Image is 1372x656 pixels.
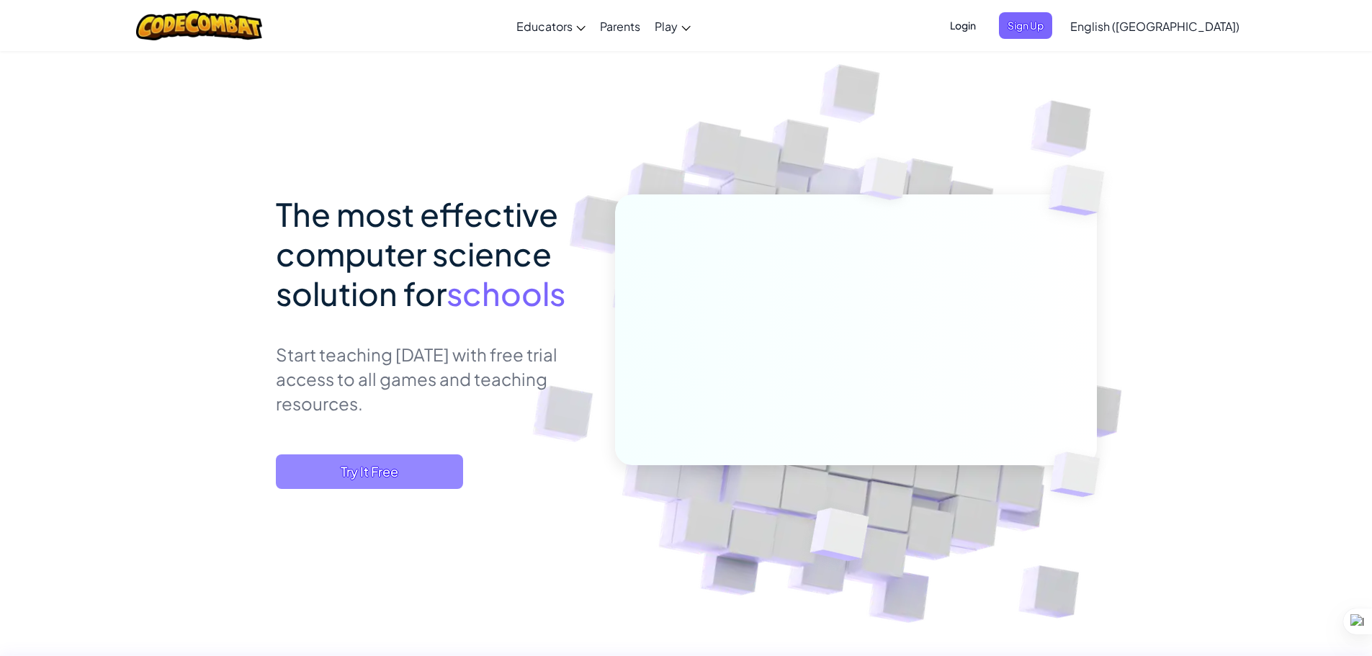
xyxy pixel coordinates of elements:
span: Educators [516,19,573,34]
a: Play [647,6,698,45]
span: The most effective computer science solution for [276,194,558,313]
button: Try It Free [276,454,463,489]
img: Overlap cubes [833,129,936,236]
button: Login [941,12,985,39]
span: schools [447,273,565,313]
img: CodeCombat logo [136,11,262,40]
p: Start teaching [DATE] with free trial access to all games and teaching resources. [276,342,593,415]
img: Overlap cubes [774,477,903,597]
img: Overlap cubes [1026,422,1134,527]
a: English ([GEOGRAPHIC_DATA]) [1063,6,1247,45]
a: Parents [593,6,647,45]
span: English ([GEOGRAPHIC_DATA]) [1070,19,1239,34]
span: Play [655,19,678,34]
img: Overlap cubes [1020,130,1144,251]
button: Sign Up [999,12,1052,39]
a: Educators [509,6,593,45]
